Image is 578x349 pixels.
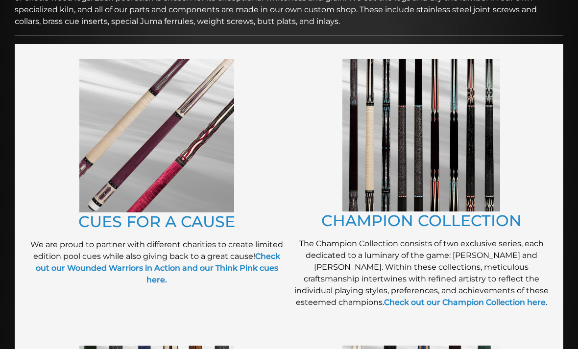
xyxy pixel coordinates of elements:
a: CHAMPION COLLECTION [321,211,522,230]
p: The Champion Collection consists of two exclusive series, each dedicated to a luminary of the gam... [294,238,549,308]
a: Check out our Wounded Warriors in Action and our Think Pink cues here. [36,252,281,284]
p: We are proud to partner with different charities to create limited edition pool cues while also g... [29,239,284,286]
a: CUES FOR A CAUSE [78,212,235,231]
a: Check out our Champion Collection here [384,298,546,307]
